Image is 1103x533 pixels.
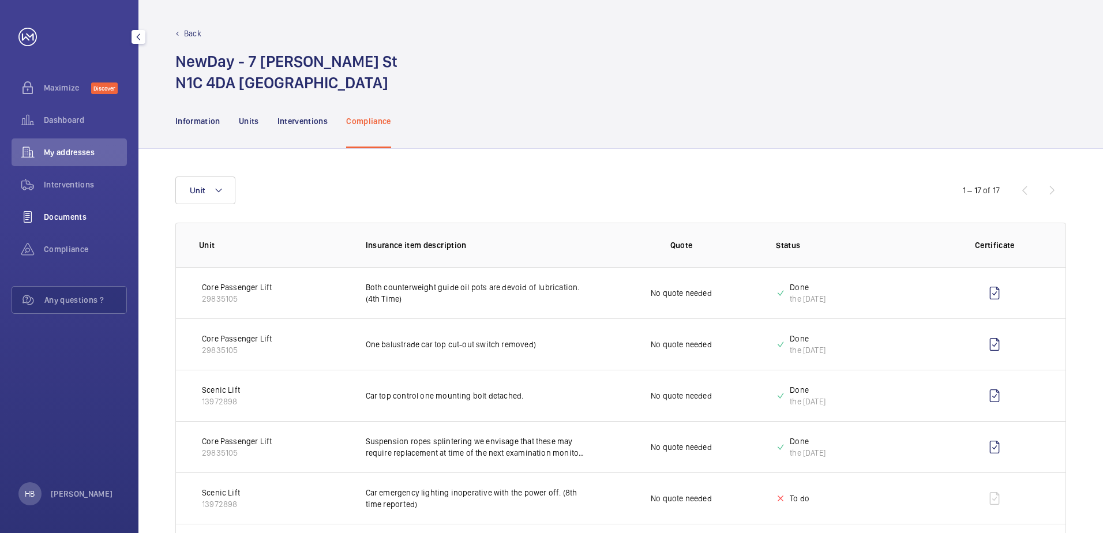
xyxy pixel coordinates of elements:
[963,185,1000,196] div: 1 – 17 of 17
[346,115,391,127] p: Compliance
[199,239,347,251] p: Unit
[51,488,113,500] p: [PERSON_NAME]
[175,177,235,204] button: Unit
[202,487,240,498] p: Scenic Lift
[25,488,35,500] p: HB
[175,51,397,93] h1: NewDay - 7 [PERSON_NAME] St N1C 4DA [GEOGRAPHIC_DATA]
[790,493,809,504] p: To do
[651,287,712,299] p: No quote needed
[202,498,240,510] p: 13972898
[277,115,328,127] p: Interventions
[202,447,272,459] p: 29835105
[202,293,272,305] p: 29835105
[366,239,587,251] p: Insurance item description
[790,281,826,293] p: Done
[366,339,587,350] p: One balustrade car top cut-out switch removed)
[651,339,712,350] p: No quote needed
[790,344,826,356] div: the [DATE]
[91,82,118,94] span: Discover
[44,179,127,190] span: Interventions
[651,493,712,504] p: No quote needed
[790,436,826,447] p: Done
[190,186,205,195] span: Unit
[44,243,127,255] span: Compliance
[366,281,587,305] p: Both counterweight guide oil pots are devoid of lubrication. (4th Time)
[366,436,587,459] p: Suspension ropes splintering we envisage that these may require replacement at time of the next e...
[202,344,272,356] p: 29835105
[790,293,826,305] div: the [DATE]
[202,396,240,407] p: 13972898
[239,115,259,127] p: Units
[947,239,1042,251] p: Certificate
[202,436,272,447] p: Core Passenger Lift
[44,82,91,93] span: Maximize
[44,211,127,223] span: Documents
[202,384,240,396] p: Scenic Lift
[44,114,127,126] span: Dashboard
[790,447,826,459] div: the [DATE]
[44,294,126,306] span: Any questions ?
[184,28,201,39] p: Back
[175,115,220,127] p: Information
[790,333,826,344] p: Done
[651,441,712,453] p: No quote needed
[651,390,712,401] p: No quote needed
[790,384,826,396] p: Done
[202,281,272,293] p: Core Passenger Lift
[366,390,587,401] p: Car top control one mounting bolt detached.
[44,147,127,158] span: My addresses
[366,487,587,510] p: Car emergency lighting inoperative with the power off. (8th time reported)
[790,396,826,407] div: the [DATE]
[670,239,693,251] p: Quote
[202,333,272,344] p: Core Passenger Lift
[776,239,929,251] p: Status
